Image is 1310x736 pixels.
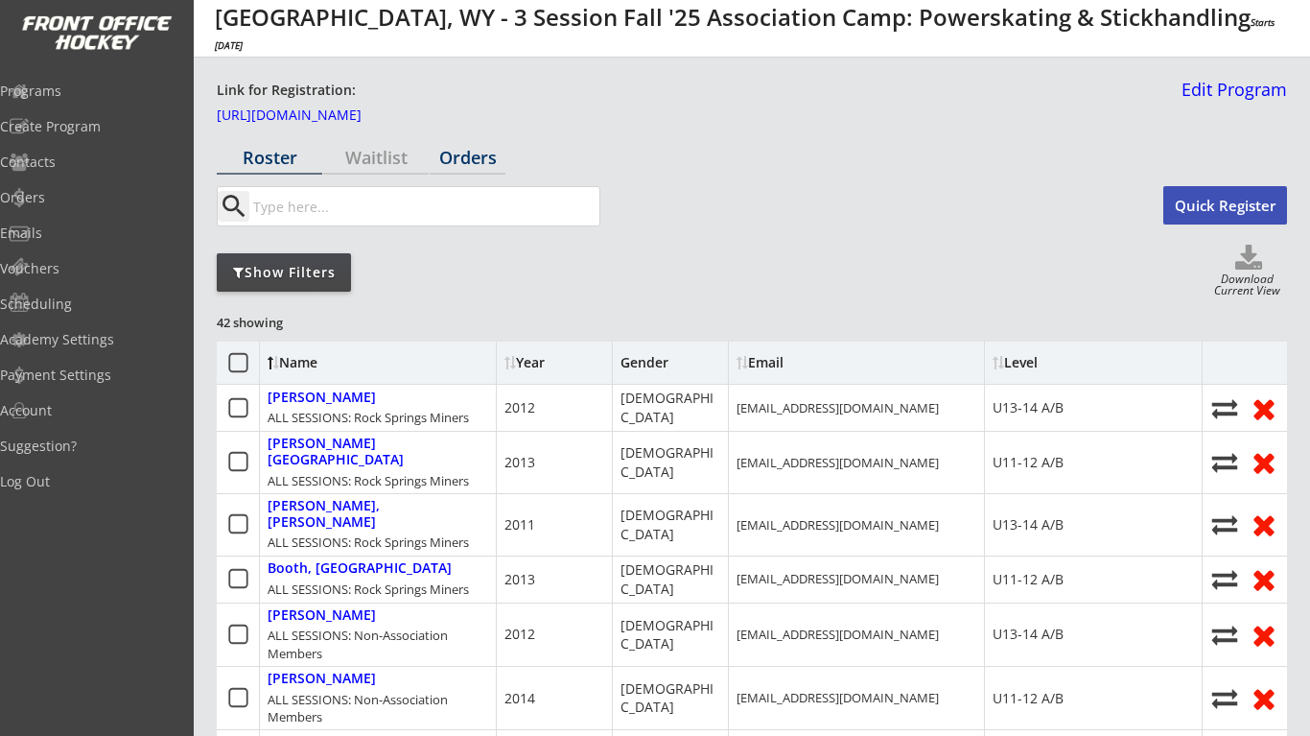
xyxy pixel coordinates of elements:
div: ALL SESSIONS: Rock Springs Miners [268,581,469,598]
div: U11-12 A/B [993,453,1064,472]
div: [PERSON_NAME] [268,671,376,687]
div: ALL SESSIONS: Rock Springs Miners [268,534,469,551]
button: Move player [1210,566,1239,592]
button: Remove from roster (no refund) [1249,620,1279,650]
div: Show Filters [217,263,351,282]
div: Download Current View [1207,273,1287,299]
div: [DEMOGRAPHIC_DATA] [620,679,720,717]
div: Roster [217,149,322,166]
div: ALL SESSIONS: Rock Springs Miners [268,409,469,426]
input: Type here... [249,187,599,226]
div: [EMAIL_ADDRESS][DOMAIN_NAME] [737,399,939,416]
div: 2012 [504,398,535,417]
button: Move player [1210,449,1239,475]
div: Gender [620,356,678,369]
div: [DEMOGRAPHIC_DATA] [620,443,720,481]
div: [EMAIL_ADDRESS][DOMAIN_NAME] [737,626,939,643]
div: Name [268,356,424,369]
div: 2013 [504,453,535,472]
button: Move player [1210,685,1239,711]
div: U11-12 A/B [993,570,1064,589]
div: [PERSON_NAME][GEOGRAPHIC_DATA] [268,436,488,468]
div: [EMAIL_ADDRESS][DOMAIN_NAME] [737,570,939,587]
div: Waitlist [323,149,429,166]
button: Move player [1210,395,1239,421]
div: Level [993,356,1165,369]
div: U11-12 A/B [993,689,1064,708]
div: U13-14 A/B [993,398,1064,417]
div: 2014 [504,689,535,708]
div: Booth, [GEOGRAPHIC_DATA] [268,560,452,577]
button: Remove from roster (no refund) [1249,447,1279,477]
button: Quick Register [1163,186,1287,225]
div: [EMAIL_ADDRESS][DOMAIN_NAME] [737,689,939,706]
div: Year [504,356,604,369]
button: Move player [1210,622,1239,648]
div: [DEMOGRAPHIC_DATA] [620,506,720,543]
div: [DEMOGRAPHIC_DATA] [620,616,720,653]
button: Remove from roster (no refund) [1249,393,1279,423]
div: Email [737,356,909,369]
div: ALL SESSIONS: Rock Springs Miners [268,472,469,489]
div: Link for Registration: [217,81,359,101]
div: [PERSON_NAME] [268,390,376,406]
div: U13-14 A/B [993,515,1064,534]
div: Orders [430,149,505,166]
div: ALL SESSIONS: Non-Association Members [268,627,488,661]
a: [URL][DOMAIN_NAME] [217,108,409,130]
div: 2012 [504,625,535,644]
a: Edit Program [1174,81,1287,114]
div: [PERSON_NAME] [268,607,376,624]
div: [DEMOGRAPHIC_DATA] [620,389,720,426]
div: [DEMOGRAPHIC_DATA] [620,560,720,598]
img: FOH%20White%20Logo%20Transparent.png [21,15,173,51]
div: 2013 [504,570,535,589]
div: [GEOGRAPHIC_DATA], WY - 3 Session Fall '25 Association Camp: Powerskating & Stickhandling [215,6,1295,52]
div: [EMAIL_ADDRESS][DOMAIN_NAME] [737,454,939,471]
button: Remove from roster (no refund) [1249,683,1279,713]
div: [EMAIL_ADDRESS][DOMAIN_NAME] [737,516,939,534]
div: 2011 [504,515,535,534]
button: Click to download full roster. Your browser settings may try to block it, check your security set... [1210,245,1287,273]
button: search [218,191,249,222]
div: [PERSON_NAME], [PERSON_NAME] [268,498,488,531]
div: 42 showing [217,314,355,331]
button: Remove from roster (no refund) [1249,564,1279,594]
button: Move player [1210,511,1239,537]
div: U13-14 A/B [993,625,1064,644]
div: ALL SESSIONS: Non-Association Members [268,691,488,725]
button: Remove from roster (no refund) [1249,510,1279,539]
